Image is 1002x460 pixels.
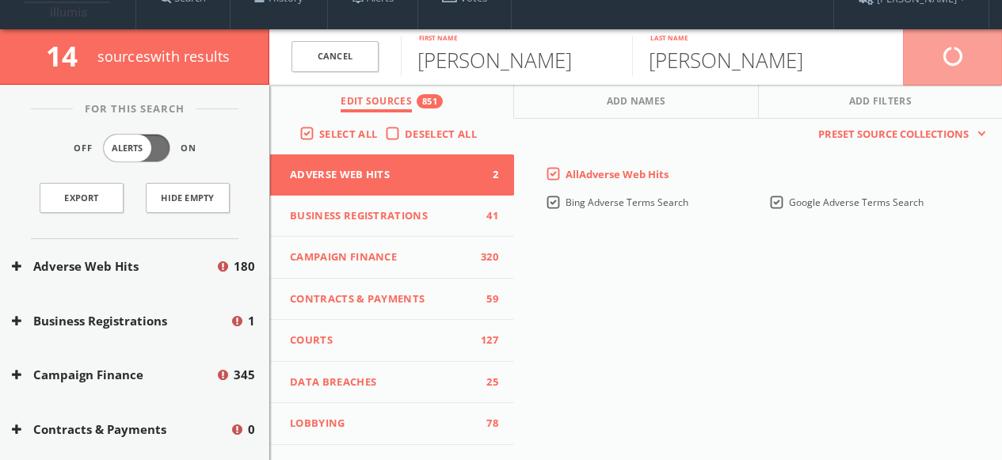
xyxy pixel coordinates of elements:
[810,127,977,143] span: Preset Source Collections
[789,196,924,209] span: Google Adverse Terms Search
[234,257,255,276] span: 180
[319,127,377,141] span: Select All
[73,101,196,117] span: For This Search
[74,142,93,155] span: Off
[417,94,443,108] div: 851
[12,312,230,330] button: Business Registrations
[40,183,124,213] a: Export
[12,257,215,276] button: Adverse Web Hits
[566,167,669,181] span: All Adverse Web Hits
[291,41,379,72] a: Cancel
[514,85,758,119] button: Add Names
[474,249,498,265] span: 320
[607,94,666,112] span: Add Names
[270,279,514,321] button: Contracts & Payments59
[474,208,498,224] span: 41
[270,320,514,362] button: Courts127
[474,291,498,307] span: 59
[290,374,474,390] span: Data Breaches
[270,237,514,279] button: Campaign Finance320
[290,249,474,265] span: Campaign Finance
[474,167,498,183] span: 2
[12,366,215,384] button: Campaign Finance
[341,94,412,112] span: Edit Sources
[810,127,986,143] button: Preset Source Collections
[474,333,498,348] span: 127
[181,142,196,155] span: On
[474,374,498,390] span: 25
[290,208,474,224] span: Business Registrations
[234,366,255,384] span: 345
[849,94,912,112] span: Add Filters
[290,291,474,307] span: Contracts & Payments
[290,416,474,431] span: Lobbying
[12,420,230,439] button: Contracts & Payments
[270,154,514,196] button: Adverse Web Hits2
[146,183,230,213] button: Hide Empty
[97,47,230,66] span: source s with results
[566,196,688,209] span: Bing Adverse Terms Search
[270,196,514,238] button: Business Registrations41
[270,403,514,445] button: Lobbying78
[46,37,91,74] span: 14
[759,85,1002,119] button: Add Filters
[248,312,255,330] span: 1
[248,420,255,439] span: 0
[405,127,477,141] span: Deselect All
[474,416,498,431] span: 78
[270,362,514,404] button: Data Breaches25
[290,167,474,183] span: Adverse Web Hits
[290,333,474,348] span: Courts
[270,85,514,119] button: Edit Sources851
